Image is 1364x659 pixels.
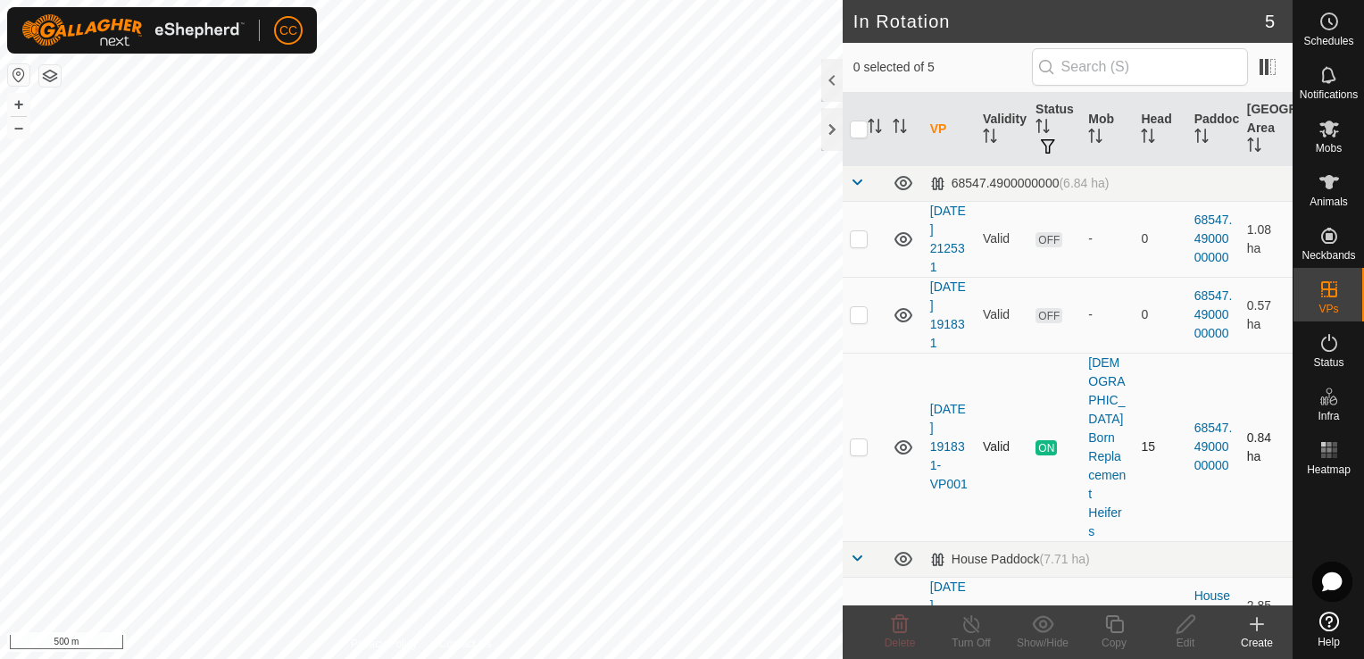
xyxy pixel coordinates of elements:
span: Neckbands [1302,250,1355,261]
a: [DATE] 212531 [930,204,966,274]
td: Valid [976,577,1028,653]
div: Turn Off [936,635,1007,651]
div: Copy [1078,635,1150,651]
span: Notifications [1300,89,1358,100]
span: Delete [885,637,916,649]
div: - [1088,229,1127,248]
a: [DATE] 222108 [930,580,966,650]
a: Help [1293,605,1364,655]
div: Create [1221,635,1293,651]
td: 1.08 ha [1240,201,1293,277]
span: ON [1035,440,1057,455]
a: Privacy Policy [351,636,418,652]
p-sorticon: Activate to sort [868,121,882,136]
span: Infra [1318,411,1339,421]
th: [GEOGRAPHIC_DATA] Area [1240,93,1293,166]
button: + [8,94,29,115]
img: Gallagher Logo [21,14,245,46]
p-sorticon: Activate to sort [983,131,997,146]
td: Valid [976,277,1028,353]
td: 0 [1134,201,1186,277]
span: Help [1318,637,1340,647]
span: 5 [1265,8,1275,35]
div: - [1088,305,1127,324]
div: House Paddock [930,552,1090,567]
th: VP [923,93,976,166]
td: 2.85 ha [1240,577,1293,653]
a: 68547.4900000000 [1194,213,1233,264]
th: Validity [976,93,1028,166]
td: 0 [1134,577,1186,653]
a: 68547.4900000000 [1194,421,1233,472]
span: Status [1313,357,1343,368]
span: (7.71 ha) [1040,552,1090,566]
input: Search (S) [1032,48,1248,86]
span: Schedules [1303,36,1353,46]
td: Valid [976,201,1028,277]
div: [DEMOGRAPHIC_DATA] Born Replacement Heifers [1088,354,1127,541]
p-sorticon: Activate to sort [1141,131,1155,146]
p-sorticon: Activate to sort [893,121,907,136]
td: 0 [1134,277,1186,353]
h2: In Rotation [853,11,1265,32]
div: 68547.4900000000 [930,176,1110,191]
p-sorticon: Activate to sort [1035,121,1050,136]
a: Contact Us [439,636,492,652]
span: 0 selected of 5 [853,58,1032,77]
span: OFF [1035,308,1062,323]
div: Edit [1150,635,1221,651]
button: Map Layers [39,65,61,87]
a: House Paddock [1194,588,1230,640]
p-sorticon: Activate to sort [1247,140,1261,154]
th: Paddock [1187,93,1240,166]
a: [DATE] 191831-VP001 [930,402,968,491]
span: Animals [1310,196,1348,207]
td: 15 [1134,353,1186,541]
button: – [8,117,29,138]
a: [DATE] 191831 [930,279,966,350]
span: CC [279,21,297,40]
a: 68547.4900000000 [1194,288,1233,340]
span: OFF [1035,232,1062,247]
div: Show/Hide [1007,635,1078,651]
span: (6.84 ha) [1059,176,1109,190]
p-sorticon: Activate to sort [1088,131,1102,146]
th: Head [1134,93,1186,166]
p-sorticon: Activate to sort [1194,131,1209,146]
span: Mobs [1316,143,1342,154]
th: Status [1028,93,1081,166]
td: 0.57 ha [1240,277,1293,353]
td: 0.84 ha [1240,353,1293,541]
th: Mob [1081,93,1134,166]
button: Reset Map [8,64,29,86]
span: Heatmap [1307,464,1351,475]
span: VPs [1318,304,1338,314]
td: Valid [976,353,1028,541]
